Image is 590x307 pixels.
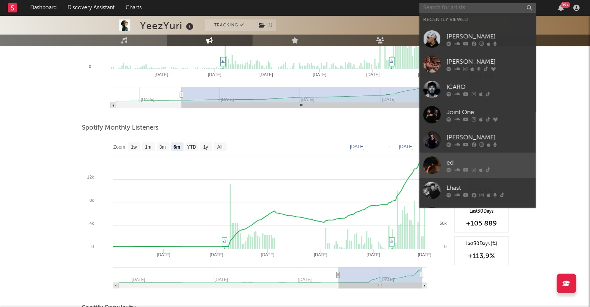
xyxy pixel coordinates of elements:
[313,72,326,77] text: [DATE]
[367,252,380,257] text: [DATE]
[446,57,532,66] div: [PERSON_NAME]
[140,19,196,32] div: YeezYuri
[446,32,532,41] div: [PERSON_NAME]
[350,144,365,149] text: [DATE]
[386,144,391,149] text: →
[205,19,254,31] button: Tracking
[209,252,223,257] text: [DATE]
[173,144,180,150] text: 6m
[418,72,431,77] text: [DATE]
[446,158,532,167] div: ed
[419,127,536,153] a: [PERSON_NAME]
[131,144,137,150] text: 1w
[91,244,93,249] text: 0
[446,183,532,193] div: Lhast
[419,26,536,52] a: [PERSON_NAME]
[113,144,125,150] text: Zoom
[313,252,327,257] text: [DATE]
[187,144,196,150] text: YTD
[419,3,536,13] input: Search for artists
[419,153,536,178] a: ed
[446,133,532,142] div: [PERSON_NAME]
[89,221,94,225] text: 4k
[88,64,91,69] text: 0
[223,238,226,243] a: ♫
[159,144,166,150] text: 3m
[419,77,536,102] a: ICARO
[208,72,221,77] text: [DATE]
[419,178,536,203] a: Lhast
[366,72,379,77] text: [DATE]
[203,144,208,150] text: 1y
[418,252,431,257] text: [DATE]
[221,58,225,63] a: ♫
[446,108,532,117] div: Joint One
[217,144,222,150] text: All
[254,19,277,31] span: ( 1 )
[419,203,536,228] a: Ferrugem
[399,144,414,149] text: [DATE]
[260,72,273,77] text: [DATE]
[89,198,94,203] text: 8k
[154,72,168,77] text: [DATE]
[459,251,504,261] div: +113,9 %
[419,102,536,127] a: Joint One
[82,123,159,133] span: Spotify Monthly Listeners
[561,2,570,8] div: 99 +
[558,5,564,11] button: 99+
[145,144,151,150] text: 1m
[446,82,532,92] div: ICARO
[423,15,532,24] div: Recently Viewed
[459,219,504,228] div: +105 889
[419,52,536,77] a: [PERSON_NAME]
[157,252,170,257] text: [DATE]
[87,175,94,179] text: 12k
[439,221,446,225] text: 50k
[459,241,504,248] div: Last 30 Days (%)
[444,244,446,249] text: 0
[390,238,393,243] a: ♫
[261,252,274,257] text: [DATE]
[459,208,504,215] div: Last 30 Days
[390,58,393,63] a: ♫
[254,19,276,31] button: (1)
